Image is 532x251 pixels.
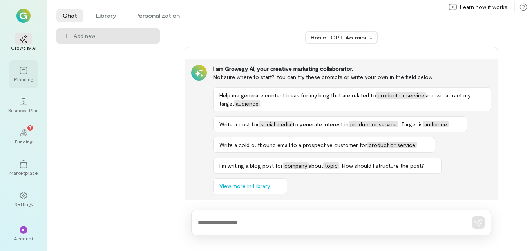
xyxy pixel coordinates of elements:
span: audience [423,121,449,127]
span: Help me generate content ideas for my blog that are related to [219,92,376,99]
div: Funding [15,138,32,145]
span: . Target is [398,121,423,127]
span: I’m writing a blog post for [219,162,283,169]
button: Write a post forsocial mediato generate interest inproduct or service. Target isaudience. [213,116,467,132]
button: I’m writing a blog post forcompanyabouttopic. How should I structure the post? [213,158,442,174]
div: I am Growegy AI, your creative marketing collaborator. [213,65,491,73]
span: . [260,100,261,107]
div: Planning [14,76,33,82]
span: audience [234,100,260,107]
span: social media [259,121,293,127]
a: Business Plan [9,91,38,120]
span: . [417,142,418,148]
li: Personalization [129,9,186,22]
div: Basic · GPT‑4o‑mini [311,34,367,41]
div: Growegy AI [11,45,36,51]
span: Write a post for [219,121,259,127]
div: Not sure where to start? You can try these prompts or write your own in the field below. [213,73,491,81]
span: about [309,162,323,169]
span: View more in Library [219,182,270,190]
a: Settings [9,185,38,213]
span: company [283,162,309,169]
div: Settings [14,201,33,207]
li: Library [90,9,123,22]
span: . [449,121,450,127]
span: product or service [367,142,417,148]
a: Growegy AI [9,29,38,57]
span: . How should I structure the post? [339,162,424,169]
span: to generate interest in [293,121,349,127]
li: Chat [56,9,83,22]
span: Add new [74,32,154,40]
div: Business Plan [8,107,39,113]
a: Marketplace [9,154,38,182]
span: Write a cold outbound email to a prospective customer for [219,142,367,148]
div: Account [14,235,33,242]
span: Learn how it works [460,3,507,11]
span: topic [323,162,339,169]
a: Planning [9,60,38,88]
button: Help me generate content ideas for my blog that are related toproduct or serviceand will attract ... [213,87,491,111]
span: 7 [29,124,32,131]
div: Marketplace [9,170,38,176]
span: product or service [349,121,398,127]
a: Funding [9,123,38,151]
button: View more in Library [213,178,287,194]
button: Write a cold outbound email to a prospective customer forproduct or service. [213,137,435,153]
span: product or service [376,92,426,99]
